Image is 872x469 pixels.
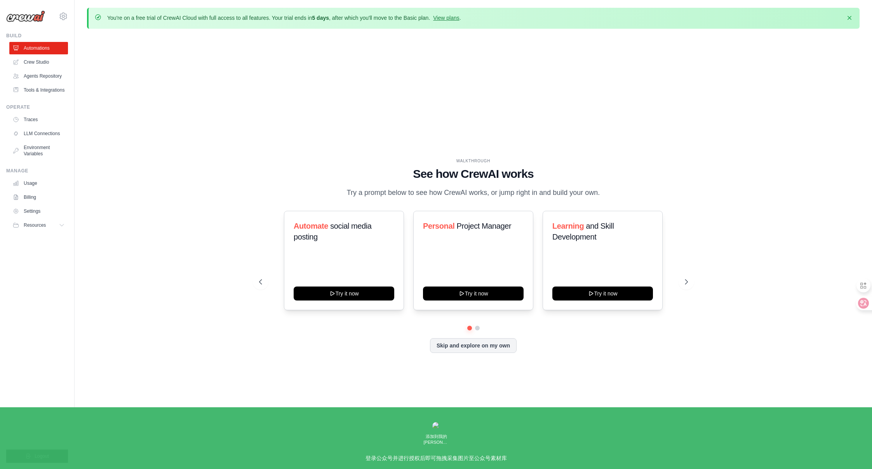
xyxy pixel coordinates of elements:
[9,205,68,217] a: Settings
[430,338,517,353] button: Skip and explore on my own
[9,219,68,231] button: Resources
[9,84,68,96] a: Tools & Integrations
[9,113,68,126] a: Traces
[107,14,461,22] p: You're on a free trial of CrewAI Cloud with full access to all features. Your trial ends in , aft...
[6,33,68,39] div: Build
[343,187,604,198] p: Try a prompt below to see how CrewAI works, or jump right in and build your own.
[6,10,45,22] img: Logo
[9,141,68,160] a: Environment Variables
[423,222,454,230] span: Personal
[456,222,511,230] span: Project Manager
[552,287,653,301] button: Try it now
[9,127,68,140] a: LLM Connections
[9,70,68,82] a: Agents Repository
[6,168,68,174] div: Manage
[294,287,394,301] button: Try it now
[24,222,46,228] span: Resources
[294,222,372,241] span: social media posting
[9,177,68,189] a: Usage
[259,158,688,164] div: WALKTHROUGH
[833,432,872,469] iframe: Chat Widget
[9,56,68,68] a: Crew Studio
[259,167,688,181] h1: See how CrewAI works
[552,222,584,230] span: Learning
[294,222,328,230] span: Automate
[9,42,68,54] a: Automations
[312,15,329,21] strong: 5 days
[6,104,68,110] div: Operate
[9,191,68,203] a: Billing
[423,287,524,301] button: Try it now
[433,15,459,21] a: View plans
